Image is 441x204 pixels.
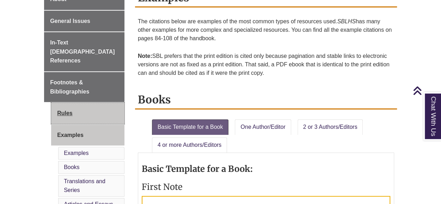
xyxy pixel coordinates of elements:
strong: Basic Template for a Book: [142,163,253,174]
a: In-Text [DEMOGRAPHIC_DATA] References [44,32,124,71]
a: Examples [51,125,124,146]
a: Back to Top [413,86,439,95]
a: 2 or 3 Authors/Editors [298,119,363,135]
a: 4 or more Authors/Editors [152,137,227,153]
strong: Note: [138,53,152,59]
a: General Issues [44,11,124,32]
a: Books [64,164,79,170]
h3: First Note [142,181,390,192]
a: Footnotes & Bibliographies [44,72,124,102]
a: Rules [51,103,124,124]
p: The citations below are examples of the most common types of resources used. has many other examp... [138,14,394,46]
a: Basic Template for a Book [152,119,229,135]
p: SBL prefers that the print edition is cited only because pagination and stable links to electroni... [138,49,394,80]
span: Footnotes & Bibliographies [50,79,89,95]
em: SBLHS [337,18,355,24]
span: General Issues [50,18,90,24]
h2: Books [135,91,397,109]
a: Examples [64,150,88,156]
a: Translations and Series [64,178,105,193]
a: One Author/Editor [235,119,291,135]
span: In-Text [DEMOGRAPHIC_DATA] References [50,40,115,64]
